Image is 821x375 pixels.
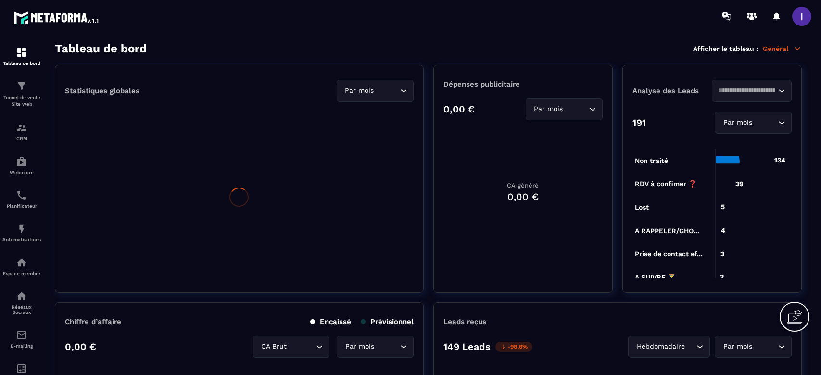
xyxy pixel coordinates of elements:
[635,274,676,282] tspan: A SUIVRE ⏳
[16,363,27,375] img: accountant
[628,336,710,358] div: Search for option
[2,182,41,216] a: schedulerschedulerPlanificateur
[2,203,41,209] p: Planificateur
[443,80,603,88] p: Dépenses publicitaire
[526,98,603,120] div: Search for option
[16,156,27,167] img: automations
[635,250,703,258] tspan: Prise de contact ef...
[2,94,41,108] p: Tunnel de vente Site web
[634,341,687,352] span: Hebdomadaire
[376,341,398,352] input: Search for option
[632,117,646,128] p: 191
[16,122,27,134] img: formation
[2,343,41,349] p: E-mailing
[2,237,41,242] p: Automatisations
[2,216,41,250] a: automationsautomationsAutomatisations
[443,341,491,352] p: 149 Leads
[16,329,27,341] img: email
[712,80,792,102] div: Search for option
[361,317,414,326] p: Prévisionnel
[337,80,414,102] div: Search for option
[2,136,41,141] p: CRM
[343,86,376,96] span: Par mois
[337,336,414,358] div: Search for option
[2,322,41,356] a: emailemailE-mailing
[632,87,712,95] p: Analyse des Leads
[310,317,351,326] p: Encaissé
[635,203,649,211] tspan: Lost
[532,104,565,114] span: Par mois
[16,257,27,268] img: automations
[13,9,100,26] img: logo
[2,304,41,315] p: Réseaux Sociaux
[16,223,27,235] img: automations
[16,290,27,302] img: social-network
[565,104,587,114] input: Search for option
[2,61,41,66] p: Tableau de bord
[2,283,41,322] a: social-networksocial-networkRéseaux Sociaux
[16,80,27,92] img: formation
[55,42,147,55] h3: Tableau de bord
[253,336,329,358] div: Search for option
[2,271,41,276] p: Espace membre
[376,86,398,96] input: Search for option
[2,115,41,149] a: formationformationCRM
[2,250,41,283] a: automationsautomationsEspace membre
[2,73,41,115] a: formationformationTunnel de vente Site web
[635,180,697,188] tspan: RDV à confimer ❓
[65,341,96,352] p: 0,00 €
[65,317,121,326] p: Chiffre d’affaire
[443,317,486,326] p: Leads reçus
[718,86,776,96] input: Search for option
[495,342,532,352] p: -98.6%
[721,117,754,128] span: Par mois
[635,157,668,164] tspan: Non traité
[763,44,802,53] p: Général
[16,189,27,201] img: scheduler
[635,227,699,235] tspan: A RAPPELER/GHO...
[259,341,289,352] span: CA Brut
[443,103,475,115] p: 0,00 €
[754,341,776,352] input: Search for option
[2,170,41,175] p: Webinaire
[687,341,694,352] input: Search for option
[65,87,139,95] p: Statistiques globales
[715,336,792,358] div: Search for option
[289,341,314,352] input: Search for option
[754,117,776,128] input: Search for option
[693,45,758,52] p: Afficher le tableau :
[2,149,41,182] a: automationsautomationsWebinaire
[16,47,27,58] img: formation
[2,39,41,73] a: formationformationTableau de bord
[343,341,376,352] span: Par mois
[715,112,792,134] div: Search for option
[721,341,754,352] span: Par mois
